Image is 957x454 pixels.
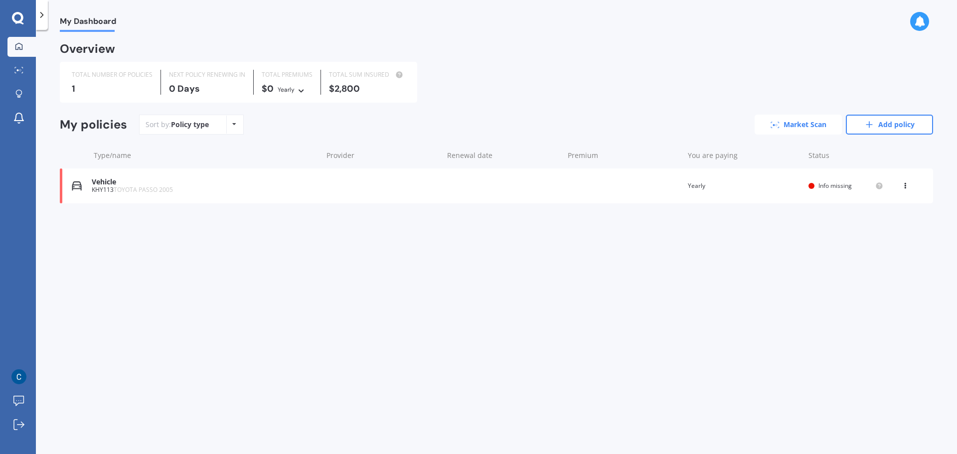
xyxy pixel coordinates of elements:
[262,70,313,80] div: TOTAL PREMIUMS
[326,151,439,160] div: Provider
[169,84,245,94] div: 0 Days
[169,70,245,80] div: NEXT POLICY RENEWING IN
[72,181,82,191] img: Vehicle
[171,120,209,130] div: Policy type
[11,369,26,384] img: ACg8ocKiplwI401GOVUQuAirdr90ZORTCVVz9fLudF6GOf3dhpO4Aw=s96-c
[755,115,842,135] a: Market Scan
[568,151,680,160] div: Premium
[92,186,318,193] div: KHY113
[818,181,852,190] span: Info missing
[688,151,800,160] div: You are paying
[72,84,153,94] div: 1
[262,84,313,95] div: $0
[114,185,173,194] span: TOYOTA PASSO 2005
[72,70,153,80] div: TOTAL NUMBER OF POLICIES
[846,115,933,135] a: Add policy
[60,16,116,30] span: My Dashboard
[329,70,405,80] div: TOTAL SUM INSURED
[329,84,405,94] div: $2,800
[94,151,319,160] div: Type/name
[808,151,883,160] div: Status
[447,151,560,160] div: Renewal date
[278,85,295,95] div: Yearly
[92,178,318,186] div: Vehicle
[60,118,127,132] div: My policies
[146,120,209,130] div: Sort by:
[60,44,115,54] div: Overview
[688,181,800,191] div: Yearly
